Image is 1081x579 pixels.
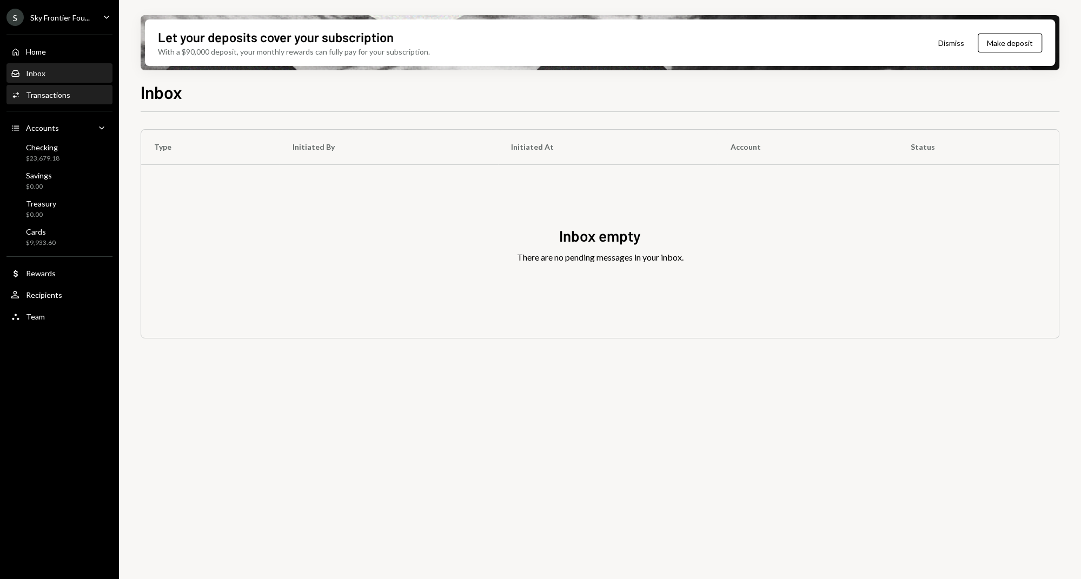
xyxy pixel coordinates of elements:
div: $0.00 [26,182,52,191]
th: Status [898,130,1059,164]
div: Treasury [26,199,56,208]
div: $9,933.60 [26,238,56,248]
div: Home [26,47,46,56]
div: $23,679.18 [26,154,59,163]
a: Transactions [6,85,112,104]
div: Let your deposits cover your subscription [158,28,394,46]
a: Cards$9,933.60 [6,224,112,250]
div: Cards [26,227,56,236]
div: Savings [26,171,52,180]
div: Accounts [26,123,59,132]
div: $0.00 [26,210,56,219]
h1: Inbox [141,81,182,103]
a: Checking$23,679.18 [6,139,112,165]
a: Accounts [6,118,112,137]
div: S [6,9,24,26]
a: Recipients [6,285,112,304]
div: Transactions [26,90,70,99]
div: There are no pending messages in your inbox. [517,251,684,264]
a: Home [6,42,112,61]
a: Rewards [6,263,112,283]
div: With a $90,000 deposit, your monthly rewards can fully pay for your subscription. [158,46,430,57]
div: Recipients [26,290,62,300]
div: Inbox [26,69,45,78]
th: Account [718,130,898,164]
div: Team [26,312,45,321]
th: Initiated At [498,130,718,164]
th: Type [141,130,280,164]
a: Savings$0.00 [6,168,112,194]
div: Rewards [26,269,56,278]
div: Inbox empty [559,225,641,247]
div: Checking [26,143,59,152]
a: Inbox [6,63,112,83]
a: Team [6,307,112,326]
div: Sky Frontier Fou... [30,13,90,22]
th: Initiated By [280,130,498,164]
button: Make deposit [978,34,1042,52]
a: Treasury$0.00 [6,196,112,222]
button: Dismiss [925,30,978,56]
